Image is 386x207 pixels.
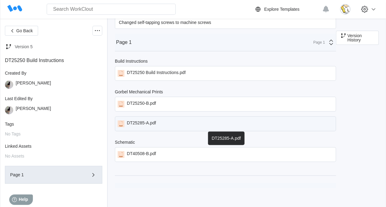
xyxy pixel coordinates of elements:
[5,96,102,101] div: Last Edited By
[5,154,102,158] div: No Assets
[5,144,102,149] div: Linked Assets
[115,59,148,64] div: Build Instructions
[116,40,132,45] div: Page 1
[5,58,102,63] div: DT25250 Build Instructions
[5,122,102,127] div: Tags
[340,4,350,14] img: download.jpg
[5,80,13,89] img: stormageddon_tree.jpg
[5,71,102,76] div: Created By
[264,7,299,12] div: Explore Templates
[115,89,163,94] div: Gorbel Mechanical Prints
[5,26,38,36] button: Go Back
[10,173,80,177] div: Page 1
[347,33,373,42] span: Version History
[115,140,135,145] div: Schematic
[47,4,176,15] input: Search WorkClout
[16,106,51,114] div: [PERSON_NAME]
[336,31,379,45] button: Version History
[119,20,211,25] p: Changed self-tapping screws to machine screws
[15,44,33,49] div: Version 5
[5,106,13,114] img: stormageddon_tree.jpg
[16,80,51,89] div: [PERSON_NAME]
[127,151,156,158] div: DT40508-B.pdf
[127,101,156,107] div: DT25250-B.pdf
[254,6,319,13] a: Explore Templates
[16,29,33,33] span: Go Back
[127,70,185,77] div: DT25250 Build Instructions.pdf
[310,40,325,45] div: Page 1
[5,166,102,184] button: Page 1
[5,131,102,136] div: No Tags
[127,120,156,127] div: DT25285-A.pdf
[208,131,244,145] div: DT25285-A.pdf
